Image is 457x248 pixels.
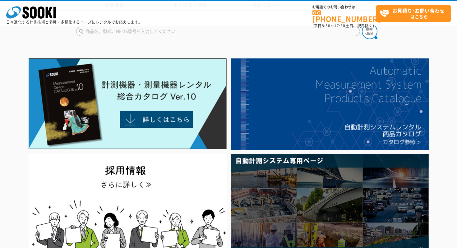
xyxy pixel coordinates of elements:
[6,20,142,24] p: 日々進化する計測技術と多種・多様化するニーズにレンタルでお応えします。
[362,24,377,39] img: btn_search.png
[231,58,429,150] img: 自動計測システムカタログ
[322,23,330,29] span: 8:50
[380,6,450,21] span: はこちら
[376,5,451,22] a: お見積り･お問い合わせはこちら
[312,10,376,22] a: [PHONE_NUMBER]
[334,23,345,29] span: 17:30
[76,27,360,36] input: 商品名、型式、NETIS番号を入力してください
[312,23,374,29] span: (平日 ～ 土日、祝日除く)
[29,58,227,149] img: Catalog Ver10
[312,5,376,9] span: お電話でのお問い合わせは
[392,7,445,14] strong: お見積り･お問い合わせ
